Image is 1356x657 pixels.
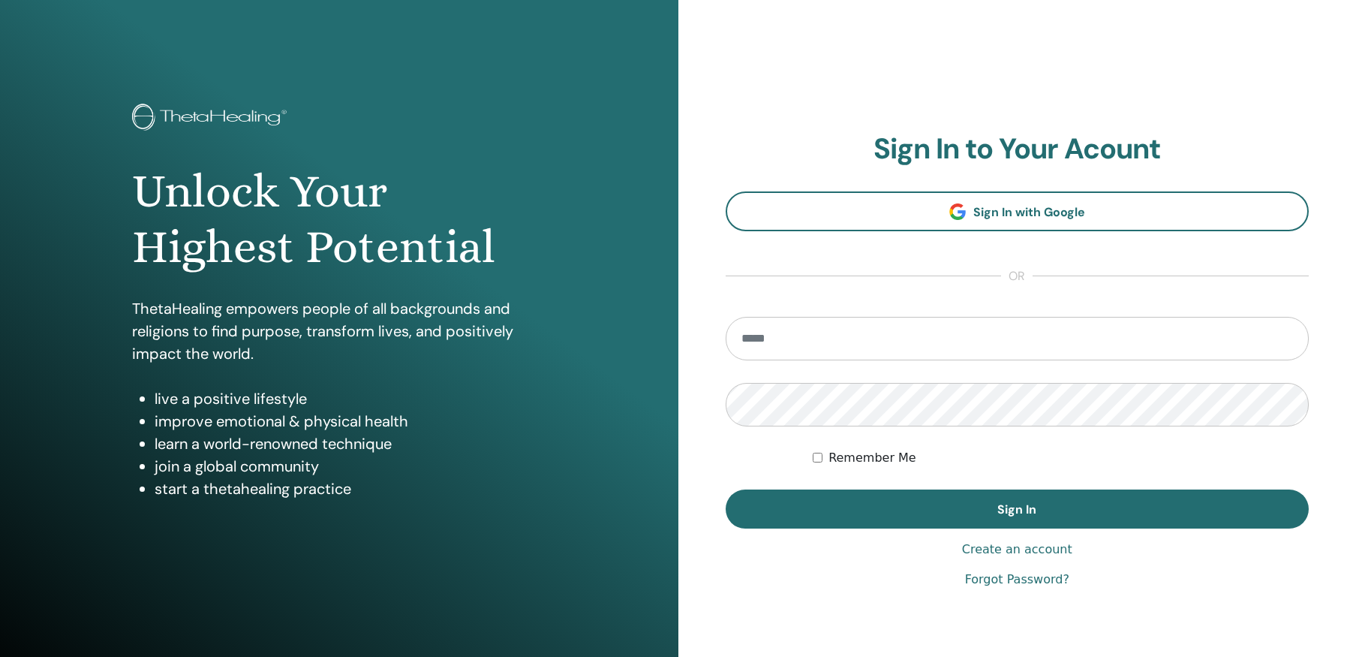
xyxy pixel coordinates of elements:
li: join a global community [155,455,546,478]
a: Create an account [962,541,1072,559]
li: improve emotional & physical health [155,410,546,432]
button: Sign In [726,490,1309,529]
label: Remember Me [828,449,916,467]
span: Sign In [997,502,1036,517]
span: Sign In with Google [973,204,1085,220]
p: ThetaHealing empowers people of all backgrounds and religions to find purpose, transform lives, a... [132,297,546,365]
a: Sign In with Google [726,191,1309,231]
li: start a thetahealing practice [155,478,546,500]
h2: Sign In to Your Acount [726,132,1309,167]
li: live a positive lifestyle [155,387,546,410]
div: Keep me authenticated indefinitely or until I manually logout [813,449,1309,467]
a: Forgot Password? [965,571,1069,589]
h1: Unlock Your Highest Potential [132,164,546,276]
span: or [1001,267,1033,285]
li: learn a world-renowned technique [155,432,546,455]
